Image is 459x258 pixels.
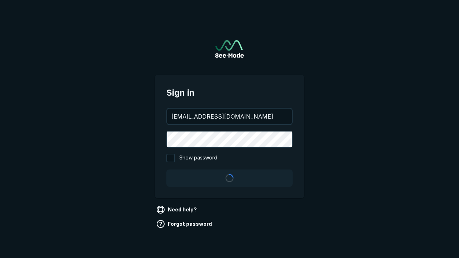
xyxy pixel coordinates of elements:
a: Forgot password [155,218,215,230]
input: your@email.com [167,109,292,124]
a: Need help? [155,204,200,215]
span: Show password [179,154,217,162]
span: Sign in [166,86,293,99]
a: Go to sign in [215,40,244,58]
img: See-Mode Logo [215,40,244,58]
